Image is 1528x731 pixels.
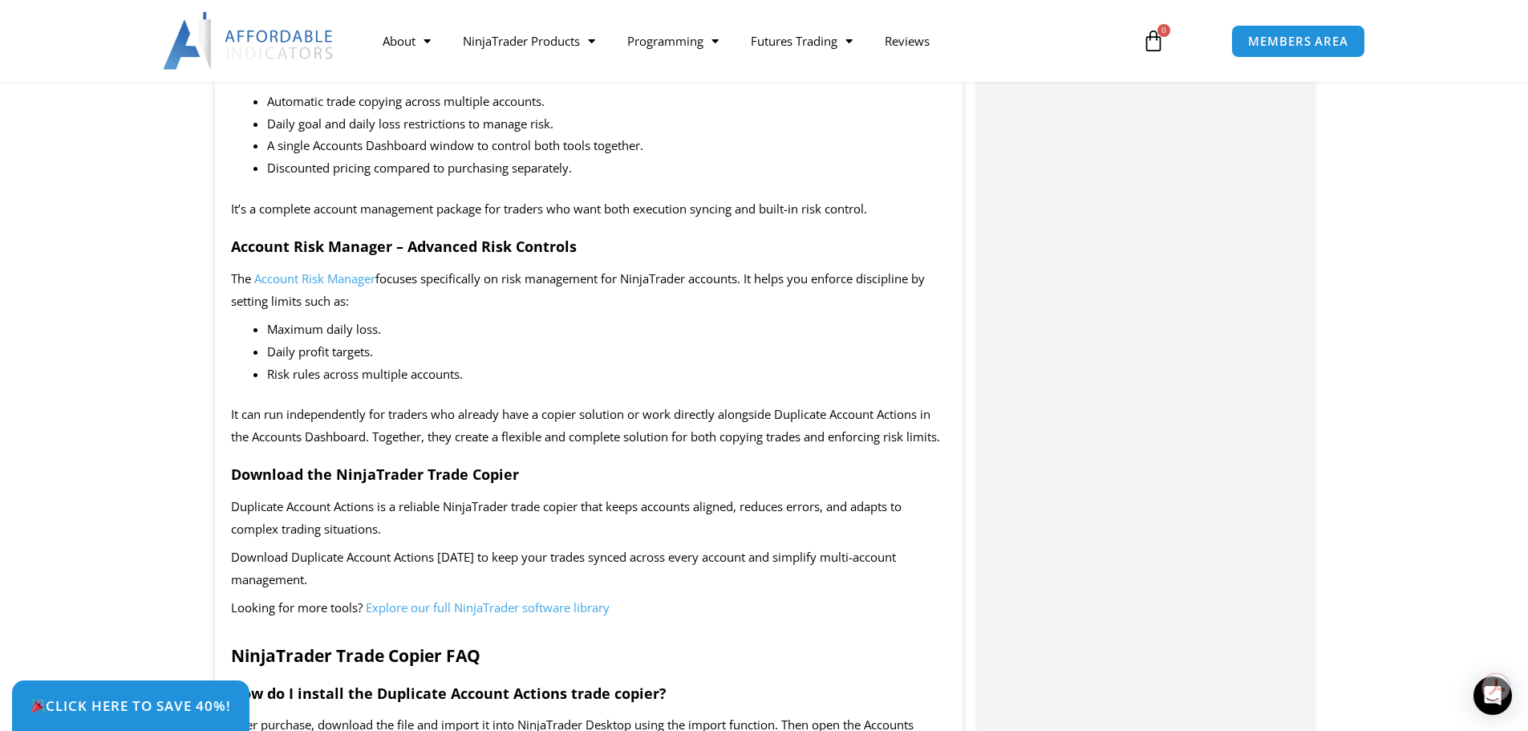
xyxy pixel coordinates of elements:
[231,270,251,286] span: The
[447,22,611,59] a: NinjaTrader Products
[231,644,480,667] strong: NinjaTrader Trade Copier FAQ
[163,12,335,70] img: LogoAI | Affordable Indicators – NinjaTrader
[12,680,249,731] a: 🎉Click Here to save 40%!
[231,498,902,537] span: Duplicate Account Actions is a reliable NinjaTrader trade copier that keeps accounts aligned, red...
[231,465,519,484] strong: Download the NinjaTrader Trade Copier
[267,366,463,382] span: Risk rules across multiple accounts.
[367,22,447,59] a: About
[267,93,545,109] span: Automatic trade copying across multiple accounts.
[367,22,1124,59] nav: Menu
[869,22,946,59] a: Reviews
[231,237,577,256] strong: Account Risk Manager – Advanced Risk Controls
[611,22,735,59] a: Programming
[231,201,867,217] span: It’s a complete account management package for traders who want both execution syncing and built-...
[267,116,553,132] span: Daily goal and daily loss restrictions to manage risk.
[231,599,363,615] span: Looking for more tools?
[366,599,610,615] span: Explore our full NinjaTrader software library
[30,699,231,713] span: Click Here to save 40%!
[31,699,45,713] img: 🎉
[267,343,373,359] span: Daily profit targets.
[363,599,610,615] a: Explore our full NinjaTrader software library
[267,160,572,176] span: Discounted pricing compared to purchasing separately.
[267,137,643,153] span: A single Accounts Dashboard window to control both tools together.
[231,270,925,309] span: focuses specifically on risk management for NinjaTrader accounts. It helps you enforce discipline...
[251,270,375,286] a: Account Risk Manager
[254,270,375,286] span: Account Risk Manager
[1231,25,1365,58] a: MEMBERS AREA
[231,549,896,587] span: Download Duplicate Account Actions [DATE] to keep your trades synced across every account and sim...
[1157,24,1170,37] span: 0
[1473,676,1512,715] div: Open Intercom Messenger
[267,321,381,337] span: Maximum daily loss.
[735,22,869,59] a: Futures Trading
[1118,18,1189,64] a: 0
[1248,35,1348,47] span: MEMBERS AREA
[231,406,940,445] span: It can run independently for traders who already have a copier solution or work directly alongsid...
